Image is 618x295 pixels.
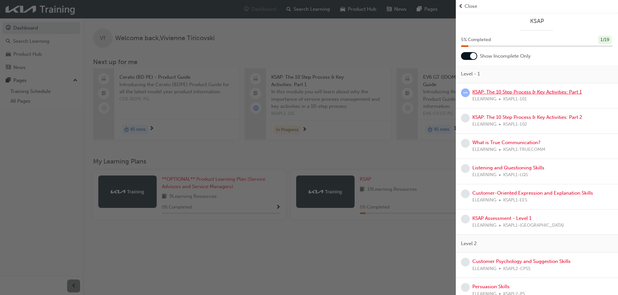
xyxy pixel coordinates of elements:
[472,197,496,204] span: ELEARNING
[472,114,582,120] a: KSAP: The 10 Step Process & Key Activities: Part 2
[461,240,477,247] span: Level 2
[503,121,527,128] span: KSAPL1-102
[503,197,527,204] span: KSAPL1-EES
[472,140,540,145] a: What is True Communication?
[472,222,496,229] span: ELEARNING
[472,171,496,179] span: ELEARNING
[472,96,496,103] span: ELEARNING
[461,114,470,122] span: learningRecordVerb_NONE-icon
[461,215,470,223] span: learningRecordVerb_NONE-icon
[461,258,470,267] span: learningRecordVerb_NONE-icon
[503,96,527,103] span: KSAPL1-101
[461,283,470,292] span: learningRecordVerb_NONE-icon
[461,189,470,198] span: learningRecordVerb_NONE-icon
[472,121,496,128] span: ELEARNING
[472,190,593,196] a: Customer-Oriented Expression and Explanation Skills
[503,146,545,153] span: KSAPL1-TRUECOMM
[461,36,491,44] span: 5 % Completed
[458,3,615,10] button: prev-iconClose
[472,265,496,273] span: ELEARNING
[472,146,496,153] span: ELEARNING
[458,3,463,10] span: prev-icon
[598,36,612,44] div: 1 / 19
[472,215,531,221] a: KSAP Assessment - Level 1
[472,284,510,289] a: Persuasion Skills
[461,164,470,173] span: learningRecordVerb_NONE-icon
[503,222,564,229] span: KSAPL1-[GEOGRAPHIC_DATA]
[461,17,613,25] a: KSAP
[503,171,528,179] span: KSAPL1-LQS
[472,89,582,95] a: KSAP: The 10 Step Process & Key Activities: Part 1
[472,258,571,264] a: Customer Psychology and Suggestion Skills
[461,70,480,78] span: Level - 1
[480,52,531,60] span: Show Incomplete Only
[472,165,544,171] a: Listening and Questioning Skills
[465,3,477,10] span: Close
[503,265,530,273] span: KSAPL2-CPSS
[461,88,470,97] span: learningRecordVerb_ATTEMPT-icon
[461,139,470,148] span: learningRecordVerb_NONE-icon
